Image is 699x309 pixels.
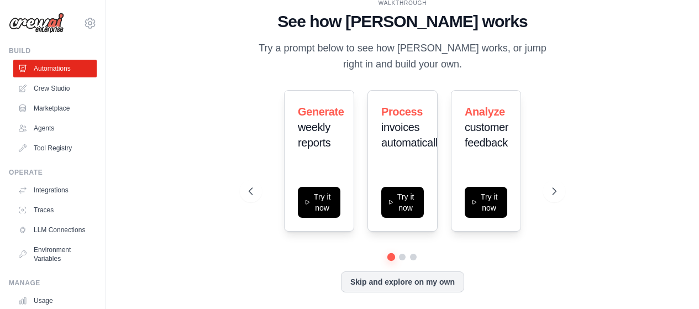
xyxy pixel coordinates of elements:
span: Process [381,106,423,118]
img: Logo [9,13,64,34]
div: Build [9,46,97,55]
div: Operate [9,168,97,177]
span: Generate [298,106,344,118]
span: weekly reports [298,121,330,149]
a: Marketplace [13,99,97,117]
button: Try it now [381,187,424,218]
a: Automations [13,60,97,77]
a: Crew Studio [13,80,97,97]
span: customer feedback [465,121,508,149]
span: invoices automatically [381,121,443,149]
span: Analyze [465,106,505,118]
a: Integrations [13,181,97,199]
a: Traces [13,201,97,219]
iframe: Chat Widget [644,256,699,309]
div: Manage [9,279,97,287]
a: Environment Variables [13,241,97,268]
button: Try it now [298,187,340,218]
a: Tool Registry [13,139,97,157]
p: Try a prompt below to see how [PERSON_NAME] works, or jump right in and build your own. [249,40,556,73]
h1: See how [PERSON_NAME] works [249,12,556,32]
button: Try it now [465,187,507,218]
button: Skip and explore on my own [341,271,464,292]
a: LLM Connections [13,221,97,239]
a: Agents [13,119,97,137]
